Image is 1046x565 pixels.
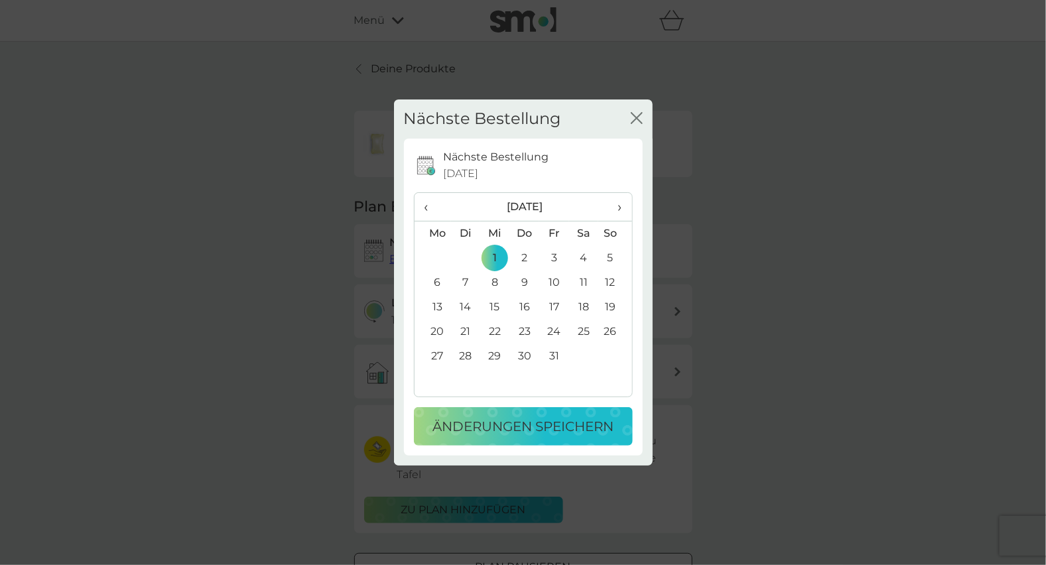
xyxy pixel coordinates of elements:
td: 23 [509,320,539,344]
th: Mo [415,221,451,246]
td: 14 [451,295,481,320]
p: Änderungen speichern [432,416,614,437]
td: 16 [509,295,539,320]
td: 11 [569,271,599,295]
td: 2 [509,246,539,271]
td: 24 [539,320,569,344]
td: 4 [569,246,599,271]
th: [DATE] [451,193,599,221]
p: Nächste Bestellung [443,149,549,166]
td: 22 [480,320,509,344]
td: 28 [451,344,481,369]
td: 26 [598,320,631,344]
td: 1 [480,246,509,271]
td: 15 [480,295,509,320]
button: Schließen [631,112,643,126]
td: 5 [598,246,631,271]
td: 30 [509,344,539,369]
td: 17 [539,295,569,320]
td: 18 [569,295,599,320]
td: 6 [415,271,451,295]
td: 12 [598,271,631,295]
td: 10 [539,271,569,295]
th: Di [451,221,481,246]
th: Do [509,221,539,246]
td: 31 [539,344,569,369]
th: Fr [539,221,569,246]
td: 29 [480,344,509,369]
th: Sa [569,221,599,246]
span: ‹ [425,193,441,221]
td: 25 [569,320,599,344]
span: [DATE] [443,165,478,182]
td: 19 [598,295,631,320]
td: 8 [480,271,509,295]
th: So [598,221,631,246]
td: 21 [451,320,481,344]
span: › [608,193,621,221]
td: 3 [539,246,569,271]
td: 13 [415,295,451,320]
h2: Nächste Bestellung [404,109,561,129]
button: Änderungen speichern [414,407,633,446]
td: 9 [509,271,539,295]
td: 7 [451,271,481,295]
td: 20 [415,320,451,344]
td: 27 [415,344,451,369]
th: Mi [480,221,509,246]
